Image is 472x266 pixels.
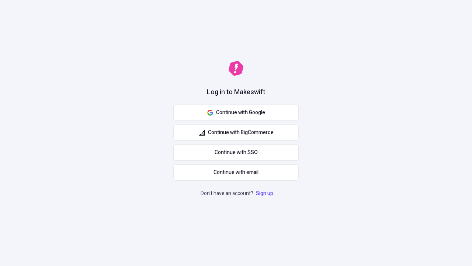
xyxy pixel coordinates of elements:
p: Don't have an account? [201,190,275,198]
h1: Log in to Makeswift [207,88,265,97]
button: Continue with email [173,164,299,181]
span: Continue with BigCommerce [208,129,274,137]
button: Continue with BigCommerce [173,125,299,141]
a: Sign up [254,190,275,197]
span: Continue with email [214,168,258,177]
a: Continue with SSO [173,144,299,161]
span: Continue with Google [216,109,265,117]
button: Continue with Google [173,105,299,121]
